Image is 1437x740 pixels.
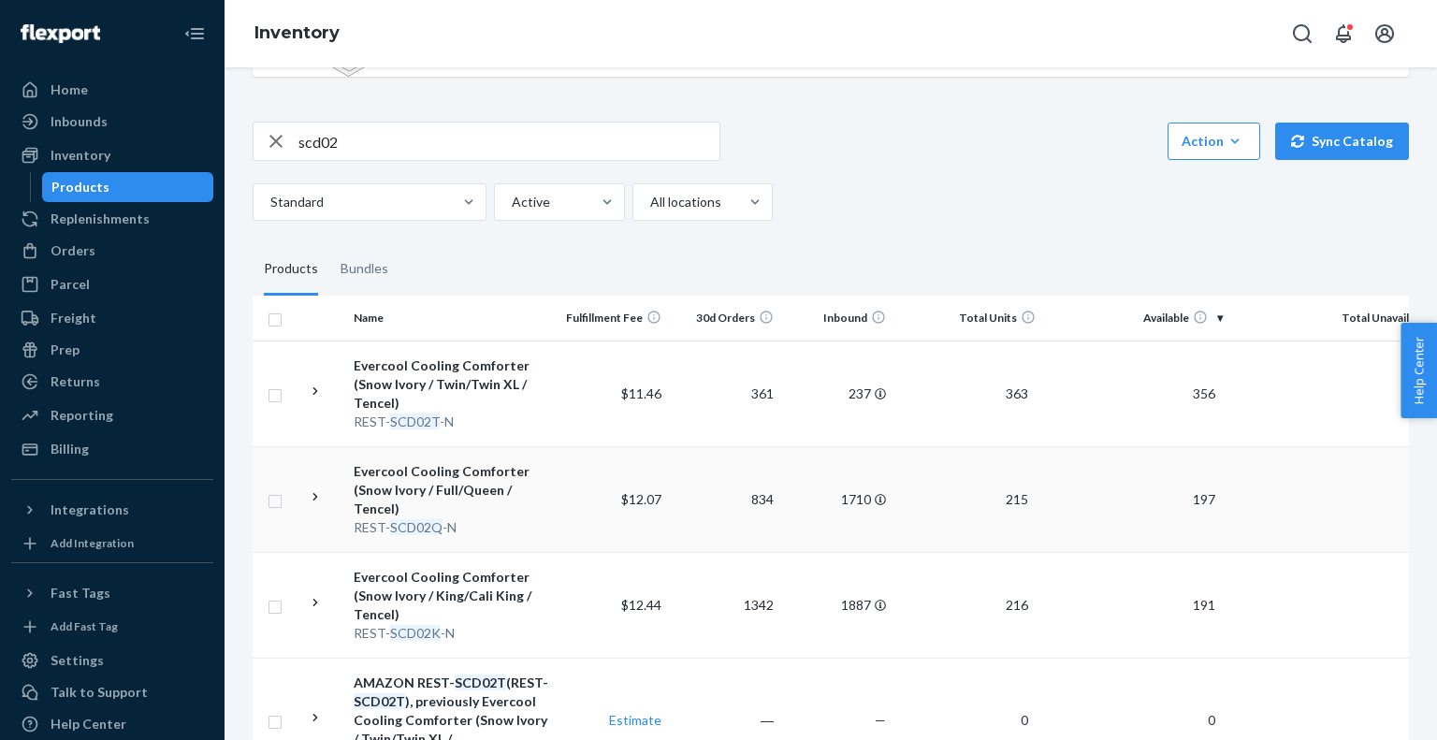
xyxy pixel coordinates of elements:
[390,625,441,641] em: SCD02K
[51,715,126,733] div: Help Center
[51,112,108,131] div: Inbounds
[354,693,405,709] em: SCD02T
[51,651,104,670] div: Settings
[51,275,90,294] div: Parcel
[1013,712,1036,728] span: 0
[893,296,1043,341] th: Total Units
[51,584,110,602] div: Fast Tags
[269,193,270,211] input: Standard
[264,243,318,296] div: Products
[51,501,129,519] div: Integrations
[176,15,213,52] button: Close Navigation
[781,341,893,446] td: 237
[621,491,661,507] span: $12.07
[42,172,214,202] a: Products
[11,578,213,608] button: Fast Tags
[557,296,669,341] th: Fulfillment Fee
[1284,15,1321,52] button: Open Search Box
[11,75,213,105] a: Home
[341,243,388,296] div: Bundles
[1366,15,1403,52] button: Open account menu
[621,385,661,401] span: $11.46
[346,296,557,341] th: Name
[51,210,150,228] div: Replenishments
[1185,385,1223,401] span: 356
[11,709,213,739] a: Help Center
[354,624,549,643] div: REST- -N
[1401,323,1437,418] button: Help Center
[11,204,213,234] a: Replenishments
[51,241,95,260] div: Orders
[254,22,340,43] a: Inventory
[1185,597,1223,613] span: 191
[354,413,549,431] div: REST- -N
[11,107,213,137] a: Inbounds
[11,269,213,299] a: Parcel
[455,675,506,690] em: SCD02T
[1168,123,1260,160] button: Action
[354,462,549,518] div: Evercool Cooling Comforter (Snow Ivory / Full/Queen / Tencel)
[998,597,1036,613] span: 216
[51,372,100,391] div: Returns
[11,140,213,170] a: Inventory
[1200,712,1223,728] span: 0
[354,356,549,413] div: Evercool Cooling Comforter (Snow Ivory / Twin/Twin XL / Tencel)
[669,552,781,658] td: 1342
[51,80,88,99] div: Home
[51,146,110,165] div: Inventory
[51,406,113,425] div: Reporting
[998,385,1036,401] span: 363
[51,178,109,196] div: Products
[354,568,549,624] div: Evercool Cooling Comforter (Snow Ivory / King/Cali King / Tencel)
[648,193,650,211] input: All locations
[51,683,148,702] div: Talk to Support
[1182,132,1246,151] div: Action
[669,341,781,446] td: 361
[11,616,213,638] a: Add Fast Tag
[621,597,661,613] span: $12.44
[11,646,213,675] a: Settings
[239,7,355,61] ol: breadcrumbs
[669,446,781,552] td: 834
[390,414,440,429] em: SCD02T
[298,123,719,160] input: Search inventory by name or sku
[51,618,118,634] div: Add Fast Tag
[1275,123,1409,160] button: Sync Catalog
[11,532,213,555] a: Add Integration
[11,400,213,430] a: Reporting
[609,712,661,728] a: Estimate
[11,434,213,464] a: Billing
[51,535,134,551] div: Add Integration
[354,518,549,537] div: REST- -N
[781,446,893,552] td: 1710
[998,491,1036,507] span: 215
[21,24,100,43] img: Flexport logo
[11,236,213,266] a: Orders
[51,341,80,359] div: Prep
[875,712,886,728] span: —
[510,193,512,211] input: Active
[11,303,213,333] a: Freight
[11,495,213,525] button: Integrations
[1325,15,1362,52] button: Open notifications
[781,296,893,341] th: Inbound
[11,335,213,365] a: Prep
[669,296,781,341] th: 30d Orders
[1043,296,1230,341] th: Available
[51,440,89,458] div: Billing
[390,519,443,535] em: SCD02Q
[11,677,213,707] a: Talk to Support
[51,309,96,327] div: Freight
[11,367,213,397] a: Returns
[1185,491,1223,507] span: 197
[781,552,893,658] td: 1887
